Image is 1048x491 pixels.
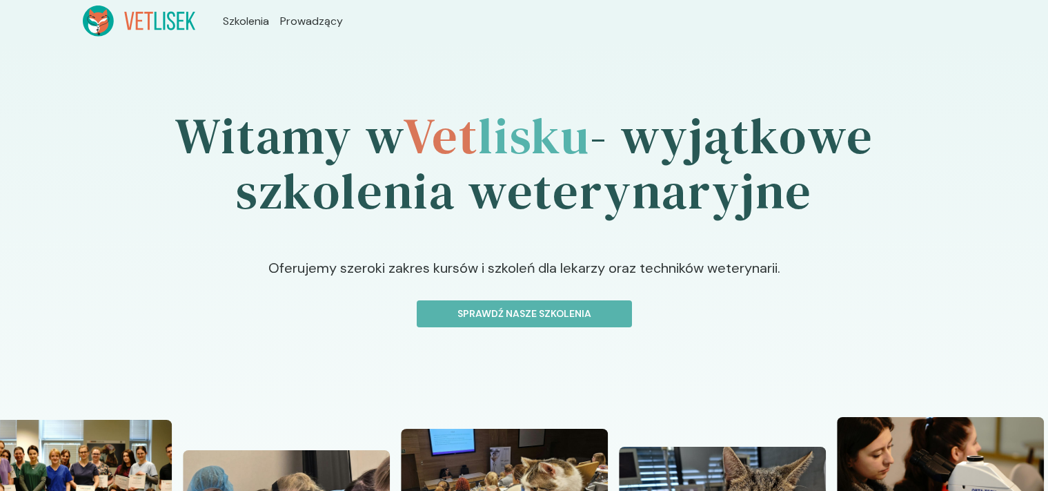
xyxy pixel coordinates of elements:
button: Sprawdź nasze szkolenia [417,300,632,327]
span: Vet [403,102,478,170]
span: lisku [478,102,590,170]
p: Sprawdź nasze szkolenia [428,307,620,321]
a: Prowadzący [280,13,343,30]
p: Oferujemy szeroki zakres kursów i szkoleń dla lekarzy oraz techników weterynarii. [175,258,873,300]
h1: Witamy w - wyjątkowe szkolenia weterynaryjne [83,70,966,258]
a: Szkolenia [223,13,269,30]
